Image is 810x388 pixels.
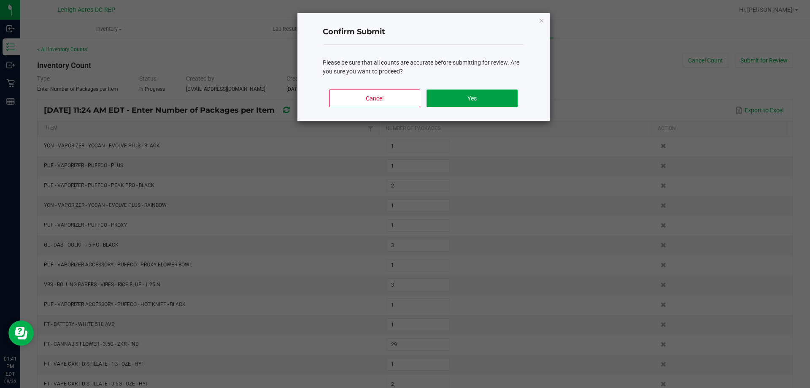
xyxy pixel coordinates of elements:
[539,15,545,25] button: Close
[323,27,524,38] h4: Confirm Submit
[329,90,420,107] button: Cancel
[427,90,517,107] button: Yes
[8,320,34,346] iframe: Resource center
[323,58,524,76] div: Please be sure that all counts are accurate before submitting for review. Are you sure you want t...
